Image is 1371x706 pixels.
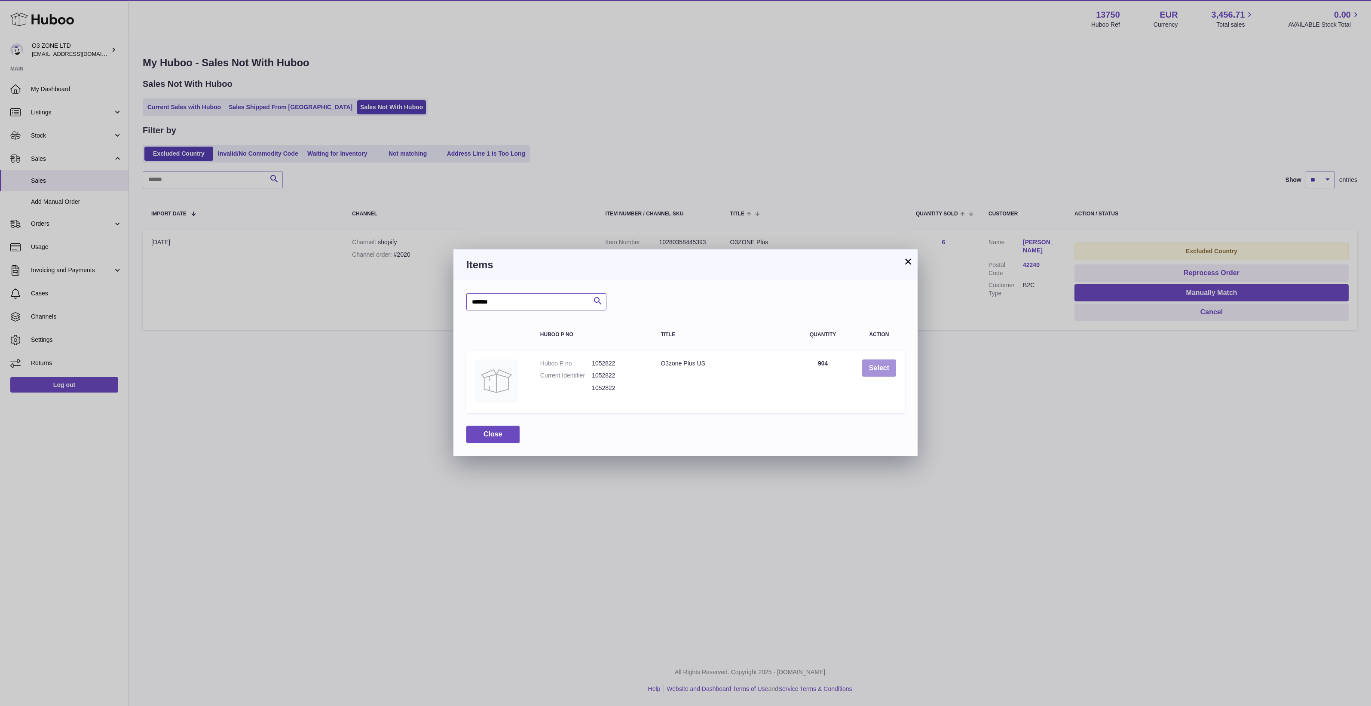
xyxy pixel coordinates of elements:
[592,371,643,380] dd: 1052822
[854,323,905,346] th: Action
[862,359,896,377] button: Select
[592,359,643,368] dd: 1052822
[661,359,783,368] div: O3zone Plus US
[903,256,913,267] button: ×
[466,258,905,272] h3: Items
[592,384,643,392] dd: 1052822
[540,359,592,368] dt: Huboo P no
[792,323,853,346] th: Quantity
[466,426,520,443] button: Close
[540,371,592,380] dt: Current Identifier
[475,359,518,402] img: O3zone Plus US
[652,323,792,346] th: Title
[532,323,652,346] th: Huboo P no
[484,430,502,438] span: Close
[792,351,853,413] td: 904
